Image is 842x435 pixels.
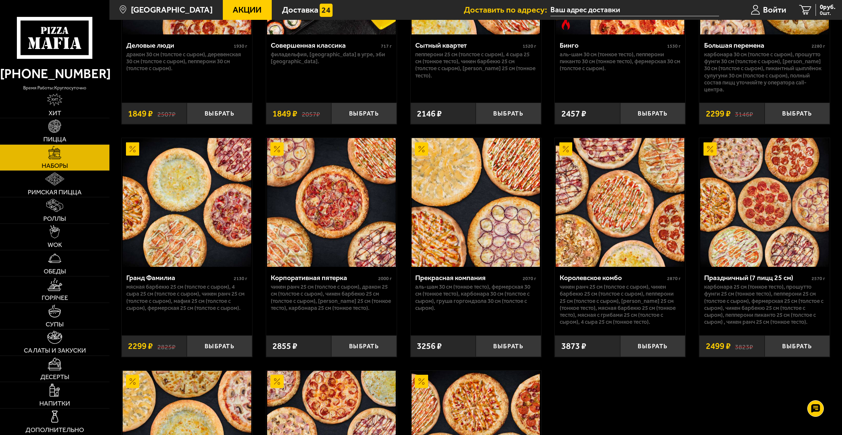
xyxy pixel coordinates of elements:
[378,276,392,281] span: 2000 г
[320,4,333,17] img: 15daf4d41897b9f0e9f617042186c801.svg
[271,283,392,312] p: Чикен Ранч 25 см (толстое с сыром), Дракон 25 см (толстое с сыром), Чикен Барбекю 25 см (толстое ...
[40,374,69,380] span: Десерты
[415,142,428,156] img: Акционный
[704,41,810,49] div: Большая перемена
[128,342,153,351] span: 2299 ₽
[42,295,68,301] span: Горячее
[39,400,70,407] span: Напитки
[187,335,252,357] button: Выбрать
[704,273,810,282] div: Праздничный (7 пицц 25 см)
[271,41,379,49] div: Совершенная классика
[157,109,176,118] s: 2507 ₽
[415,283,536,312] p: Аль-Шам 30 см (тонкое тесто), Фермерская 30 см (тонкое тесто), Карбонара 30 см (толстое с сыром),...
[43,136,66,143] span: Пицца
[331,335,397,357] button: Выбрать
[234,276,247,281] span: 2130 г
[559,142,573,156] img: Акционный
[523,43,536,49] span: 1520 г
[271,51,392,65] p: Филадельфия, [GEOGRAPHIC_DATA] в угре, Эби [GEOGRAPHIC_DATA].
[126,283,247,312] p: Мясная Барбекю 25 см (толстое с сыром), 4 сыра 25 см (толстое с сыром), Чикен Ранч 25 см (толстое...
[266,138,397,267] a: АкционныйКорпоративная пятерка
[476,335,541,357] button: Выбрать
[128,109,153,118] span: 1849 ₽
[706,109,731,118] span: 2299 ₽
[415,51,536,79] p: Пепперони 25 см (толстое с сыром), 4 сыра 25 см (тонкое тесто), Чикен Барбекю 25 см (толстое с сы...
[704,51,825,93] p: Карбонара 30 см (толстое с сыром), Прошутто Фунги 30 см (толстое с сыром), [PERSON_NAME] 30 см (т...
[282,6,318,14] span: Доставка
[42,163,68,169] span: Наборы
[43,216,66,222] span: Роллы
[417,109,442,118] span: 2146 ₽
[271,273,377,282] div: Корпоративная пятерка
[267,138,396,267] img: Корпоративная пятерка
[735,342,753,351] s: 3823 ₽
[187,103,252,124] button: Выбрать
[560,41,665,49] div: Бинго
[476,103,541,124] button: Выбрать
[331,103,397,124] button: Выбрать
[302,109,320,118] s: 2057 ₽
[464,6,550,14] span: Доставить по адресу:
[706,342,731,351] span: 2499 ₽
[415,375,428,388] img: Акционный
[700,138,829,267] img: Праздничный (7 пицц 25 см)
[765,335,830,357] button: Выбрать
[560,51,681,72] p: Аль-Шам 30 см (тонкое тесто), Пепперони Пиканто 30 см (тонкое тесто), Фермерская 30 см (толстое с...
[25,427,84,433] span: Дополнительно
[820,11,835,16] span: 0 шт.
[234,43,247,49] span: 1930 г
[667,276,681,281] span: 2870 г
[523,276,536,281] span: 2070 г
[620,103,686,124] button: Выбрать
[560,273,665,282] div: Королевское комбо
[812,276,825,281] span: 2570 г
[411,138,541,267] a: АкционныйПрекрасная компания
[820,4,835,10] span: 0 руб.
[270,142,284,156] img: Акционный
[126,41,232,49] div: Деловые люди
[561,109,586,118] span: 2457 ₽
[272,109,297,118] span: 1849 ₽
[46,321,64,328] span: Супы
[48,242,62,248] span: WOK
[157,342,176,351] s: 2825 ₽
[735,109,753,118] s: 3146 ₽
[272,342,297,351] span: 2855 ₽
[415,273,521,282] div: Прекрасная компания
[704,283,825,325] p: Карбонара 25 см (тонкое тесто), Прошутто Фунги 25 см (тонкое тесто), Пепперони 25 см (толстое с с...
[703,142,717,156] img: Акционный
[131,6,213,14] span: [GEOGRAPHIC_DATA]
[28,189,82,196] span: Римская пицца
[122,138,252,267] a: АкционныйГранд Фамилиа
[24,347,86,354] span: Салаты и закуски
[556,138,684,267] img: Королевское комбо
[561,342,586,351] span: 3873 ₽
[381,43,392,49] span: 717 г
[763,6,786,14] span: Войти
[270,375,284,388] img: Акционный
[123,138,251,267] img: Гранд Фамилиа
[417,342,442,351] span: 3256 ₽
[126,273,232,282] div: Гранд Фамилиа
[620,335,686,357] button: Выбрать
[550,4,719,16] input: Ваш адрес доставки
[126,142,139,156] img: Акционный
[415,41,521,49] div: Сытный квартет
[555,138,685,267] a: АкционныйКоролевское комбо
[765,103,830,124] button: Выбрать
[560,283,681,325] p: Чикен Ранч 25 см (толстое с сыром), Чикен Барбекю 25 см (толстое с сыром), Пепперони 25 см (толст...
[126,375,139,388] img: Акционный
[559,17,573,30] img: Острое блюдо
[812,43,825,49] span: 2280 г
[699,138,830,267] a: АкционныйПраздничный (7 пицц 25 см)
[412,138,540,267] img: Прекрасная компания
[667,43,681,49] span: 1530 г
[126,51,247,72] p: Дракон 30 см (толстое с сыром), Деревенская 30 см (толстое с сыром), Пепперони 30 см (толстое с с...
[49,110,61,117] span: Хит
[44,268,66,275] span: Обеды
[233,6,261,14] span: Акции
